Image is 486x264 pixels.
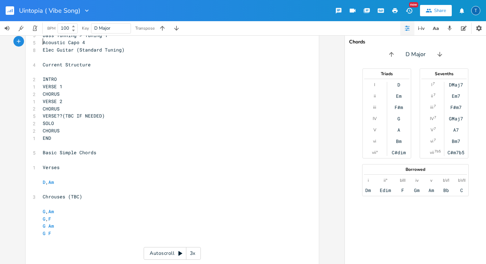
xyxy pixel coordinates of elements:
[443,178,449,183] div: bVI
[363,72,411,76] div: Triads
[43,76,57,82] span: INTRO
[43,135,51,141] span: END
[397,82,400,88] div: D
[402,4,416,17] button: New
[48,223,54,229] span: Am
[392,150,406,155] div: C#dim
[43,47,125,53] span: Elec Guitar (Standard Tuning)
[452,138,460,144] div: Bm7
[43,113,105,119] span: VERSE??(TBC IF NEEDED)
[380,187,391,193] div: Edim
[443,187,449,193] div: Bb
[43,83,62,90] span: VERSE 1
[434,149,441,154] sup: 7b5
[471,2,480,19] button: T
[43,208,46,215] span: G
[43,98,62,104] span: VERSE 2
[43,127,60,134] span: CHORUS
[430,116,434,121] div: IV
[43,91,60,97] span: CHORUS
[430,178,432,183] div: v
[186,247,199,260] div: 3x
[406,50,426,59] span: D Major
[48,208,54,215] span: Am
[434,137,436,143] sup: 7
[460,187,463,193] div: C
[48,179,54,185] span: Am
[434,126,436,132] sup: 7
[43,179,57,185] span: ,
[431,127,433,133] div: V
[395,104,403,110] div: F#m
[409,2,418,7] div: New
[396,138,402,144] div: Bm
[433,81,435,86] sup: 7
[43,216,46,222] span: G
[448,150,464,155] div: C#m7b5
[433,92,436,98] sup: 7
[396,93,402,99] div: Em
[430,138,433,144] div: vi
[19,7,80,14] span: Uintopia ( Vibe Song)
[43,208,57,215] span: ,
[452,93,460,99] div: Em7
[144,247,201,260] div: Autoscroll
[458,178,466,183] div: bVII
[82,26,89,30] div: Key
[43,216,54,222] span: ,
[362,167,468,172] div: Borrowed
[430,104,433,110] div: iii
[449,116,463,121] div: GMaj7
[372,150,378,155] div: vii°
[94,25,110,31] span: D Major
[43,193,82,200] span: Chrouses (TBC)
[48,230,51,236] span: F
[397,127,400,133] div: A
[43,230,46,236] span: G
[384,178,387,183] div: ii°
[450,104,462,110] div: F#m7
[368,178,369,183] div: i
[434,7,446,14] div: Share
[47,26,55,30] div: BPM
[43,164,60,170] span: Verses
[43,120,54,126] span: SOLO
[471,6,480,15] div: The Killing Tide
[373,127,376,133] div: V
[373,104,376,110] div: iii
[453,127,459,133] div: A7
[349,40,482,44] div: Chords
[43,149,96,156] span: Basic Simple Chords
[373,116,377,121] div: IV
[43,32,108,38] span: Bass Tunning > Tuning 1
[414,187,420,193] div: Gm
[420,5,452,16] button: Share
[401,187,404,193] div: F
[415,178,419,183] div: iv
[400,178,406,183] div: bIII
[373,138,376,144] div: vi
[434,103,436,109] sup: 7
[431,82,432,88] div: I
[48,216,51,222] span: F
[431,93,433,99] div: ii
[135,26,155,30] div: Transpose
[428,187,434,193] div: Am
[43,223,46,229] span: G
[420,72,468,76] div: Sevenths
[430,150,434,155] div: vii
[374,82,375,88] div: I
[365,187,371,193] div: Dm
[449,82,463,88] div: DMaj7
[43,106,60,112] span: CHORUS
[43,61,91,68] span: Current Structure
[374,93,376,99] div: ii
[397,116,400,121] div: G
[434,115,436,120] sup: 7
[43,39,85,46] span: Acoustic Capo 4
[43,179,46,185] span: D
